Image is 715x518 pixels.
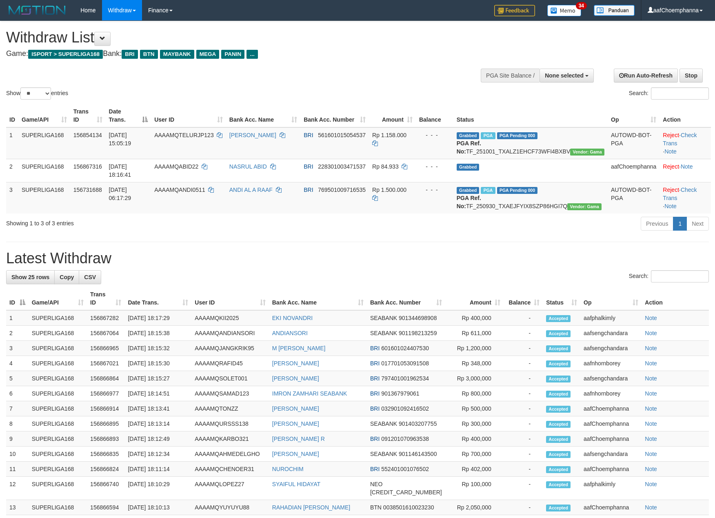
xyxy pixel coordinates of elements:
[318,187,366,193] span: Copy 769501009716535 to clipboard
[679,69,703,82] a: Stop
[651,87,709,100] input: Search:
[6,431,29,447] td: 9
[673,217,687,231] a: 1
[124,341,191,356] td: [DATE] 18:15:32
[73,132,102,138] span: 156854134
[6,356,29,371] td: 4
[87,341,124,356] td: 156866965
[645,420,657,427] a: Note
[79,270,101,284] a: CSV
[60,274,74,280] span: Copy
[318,132,366,138] span: Copy 561601015054537 to clipboard
[419,131,450,139] div: - - -
[580,356,642,371] td: aafnhornborey
[580,401,642,416] td: aafChoemphanna
[6,287,29,310] th: ID: activate to sort column descending
[567,203,602,210] span: Vendor URL: https://trx31.1velocity.biz
[642,287,709,310] th: Action
[504,386,543,401] td: -
[124,500,191,515] td: [DATE] 18:10:13
[370,481,382,487] span: NEO
[645,315,657,321] a: Note
[546,451,571,458] span: Accepted
[191,416,269,431] td: AAAAMQURSSS138
[399,315,437,321] span: Copy 901344698908 to clipboard
[546,481,571,488] span: Accepted
[124,477,191,500] td: [DATE] 18:10:29
[87,326,124,341] td: 156867064
[29,477,87,500] td: SUPERLIGA168
[504,416,543,431] td: -
[191,447,269,462] td: AAAAMQAHMEDELGHO
[229,187,273,193] a: ANDI AL A RAAF
[109,163,131,178] span: [DATE] 18:16:41
[18,182,70,213] td: SUPERLIGA168
[645,451,657,457] a: Note
[6,29,469,46] h1: Withdraw List
[6,447,29,462] td: 10
[645,466,657,472] a: Note
[87,371,124,386] td: 156866864
[6,87,68,100] label: Show entries
[445,326,504,341] td: Rp 611,000
[645,360,657,367] a: Note
[191,356,269,371] td: AAAAMQRAFID45
[370,360,380,367] span: BRI
[191,371,269,386] td: AAAAMQSOLET001
[370,451,397,457] span: SEABANK
[191,287,269,310] th: User ID: activate to sort column ascending
[369,104,416,127] th: Amount: activate to sort column ascending
[580,462,642,477] td: aafChoemphanna
[580,477,642,500] td: aafphalkimly
[645,481,657,487] a: Note
[659,104,711,127] th: Action
[191,326,269,341] td: AAAAMQANDIANSORI
[546,421,571,428] span: Accepted
[272,360,319,367] a: [PERSON_NAME]
[504,401,543,416] td: -
[29,371,87,386] td: SUPERLIGA168
[381,345,429,351] span: Copy 601601024407530 to clipboard
[18,104,70,127] th: Game/API: activate to sort column ascending
[20,87,51,100] select: Showentries
[457,132,480,139] span: Grabbed
[221,50,244,59] span: PANIN
[87,477,124,500] td: 156866740
[6,127,18,159] td: 1
[614,69,678,82] a: Run Auto-Refresh
[580,416,642,431] td: aafChoemphanna
[140,50,158,59] span: BTN
[457,140,481,155] b: PGA Ref. No:
[272,345,326,351] a: M [PERSON_NAME]
[122,50,138,59] span: BRI
[29,401,87,416] td: SUPERLIGA168
[381,375,429,382] span: Copy 797401001962534 to clipboard
[663,187,679,193] a: Reject
[659,159,711,182] td: ·
[29,341,87,356] td: SUPERLIGA168
[29,310,87,326] td: SUPERLIGA168
[191,310,269,326] td: AAAAMQKII2025
[191,500,269,515] td: AAAAMQYUYUYU88
[154,163,198,170] span: AAAAMQABID22
[381,405,429,412] span: Copy 032901092416502 to clipboard
[481,69,540,82] div: PGA Site Balance /
[543,287,580,310] th: Status: activate to sort column ascending
[87,462,124,477] td: 156866824
[663,187,697,201] a: Check Trans
[453,104,608,127] th: Status
[416,104,453,127] th: Balance
[304,187,313,193] span: BRI
[226,104,300,127] th: Bank Acc. Name: activate to sort column ascending
[370,330,397,336] span: SEABANK
[645,375,657,382] a: Note
[29,462,87,477] td: SUPERLIGA168
[445,500,504,515] td: Rp 2,050,000
[504,477,543,500] td: -
[370,436,380,442] span: BRI
[453,182,608,213] td: TF_250930_TXAEJFYIX8SZP86HGI7Q
[580,287,642,310] th: Op: activate to sort column ascending
[546,345,571,352] span: Accepted
[504,500,543,515] td: -
[570,149,604,156] span: Vendor URL: https://trx31.1velocity.biz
